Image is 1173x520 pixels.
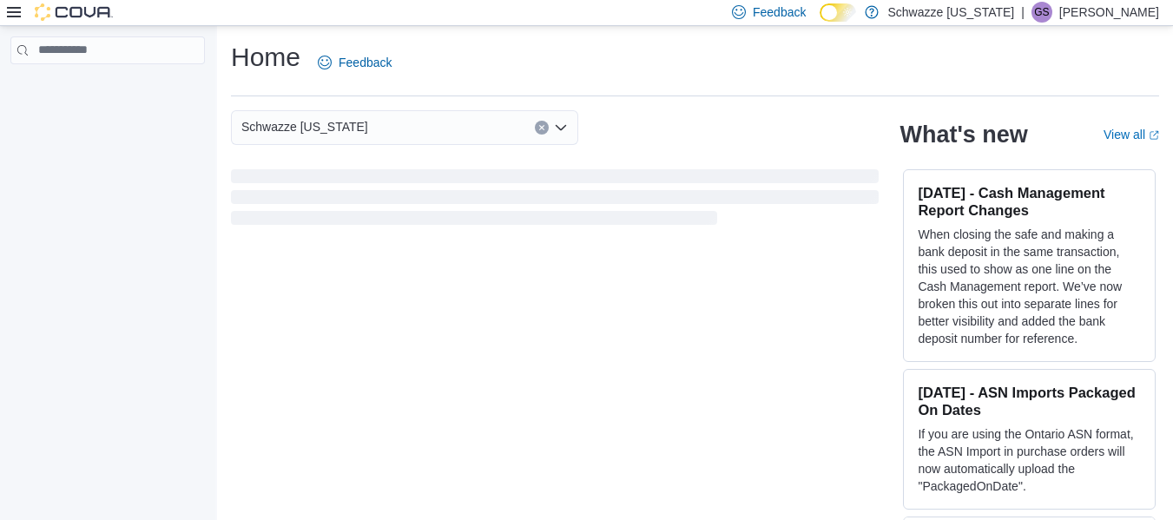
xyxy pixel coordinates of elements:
p: If you are using the Ontario ASN format, the ASN Import in purchase orders will now automatically... [918,425,1141,495]
img: Cova [35,3,113,21]
button: Clear input [535,121,549,135]
div: Gulzar Sayall [1031,2,1052,23]
span: Loading [231,173,879,228]
h2: What's new [900,121,1027,148]
span: Feedback [753,3,806,21]
input: Dark Mode [820,3,856,22]
span: Schwazze [US_STATE] [241,116,368,137]
h3: [DATE] - ASN Imports Packaged On Dates [918,384,1141,418]
svg: External link [1149,130,1159,141]
nav: Complex example [10,68,205,109]
p: [PERSON_NAME] [1059,2,1159,23]
h3: [DATE] - Cash Management Report Changes [918,184,1141,219]
a: View allExternal link [1104,128,1159,142]
span: Feedback [339,54,392,71]
span: GS [1034,2,1049,23]
p: | [1021,2,1025,23]
p: When closing the safe and making a bank deposit in the same transaction, this used to show as one... [918,226,1141,347]
span: Dark Mode [820,22,820,23]
a: Feedback [311,45,399,80]
p: Schwazze [US_STATE] [887,2,1014,23]
h1: Home [231,40,300,75]
button: Open list of options [554,121,568,135]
